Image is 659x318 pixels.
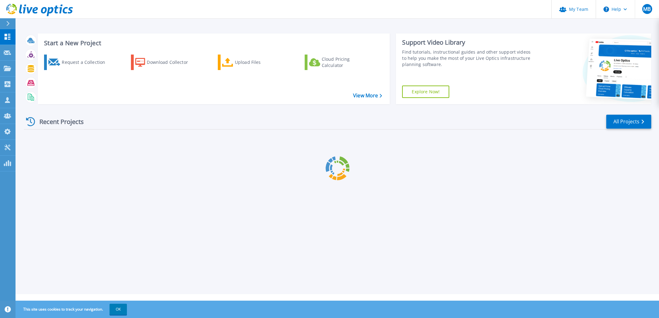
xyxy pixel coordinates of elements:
a: Request a Collection [44,55,113,70]
div: Download Collector [147,56,196,68]
a: Download Collector [131,55,200,70]
a: Upload Files [218,55,287,70]
a: Cloud Pricing Calculator [305,55,374,70]
a: All Projects [606,115,651,129]
div: Find tutorials, instructional guides and other support videos to help you make the most of your L... [402,49,533,68]
a: View More [353,93,382,99]
div: Request a Collection [62,56,111,68]
div: Upload Files [235,56,285,68]
div: Recent Projects [24,114,92,129]
h3: Start a New Project [44,40,382,46]
button: OK [110,304,127,315]
a: Explore Now! [402,86,449,98]
span: This site uses cookies to track your navigation. [17,304,127,315]
span: MB [643,7,651,11]
div: Cloud Pricing Calculator [322,56,371,68]
div: Support Video Library [402,38,533,46]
